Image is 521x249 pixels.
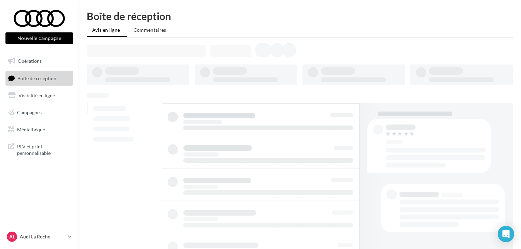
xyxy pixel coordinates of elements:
span: PLV et print personnalisable [17,142,70,157]
a: Boîte de réception [4,71,74,86]
span: Médiathèque [17,126,45,132]
span: Commentaires [133,27,166,33]
span: Campagnes [17,109,42,115]
div: Boîte de réception [87,11,513,21]
p: Audi La Roche [20,233,65,240]
span: Visibilité en ligne [18,92,55,98]
button: Nouvelle campagne [5,32,73,44]
a: Campagnes [4,105,74,120]
a: AL Audi La Roche [5,230,73,243]
a: Médiathèque [4,122,74,137]
span: Boîte de réception [17,75,56,81]
div: Open Intercom Messenger [498,226,514,242]
span: Opérations [18,58,42,64]
a: Visibilité en ligne [4,88,74,103]
a: PLV et print personnalisable [4,139,74,159]
span: AL [9,233,15,240]
a: Opérations [4,54,74,68]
